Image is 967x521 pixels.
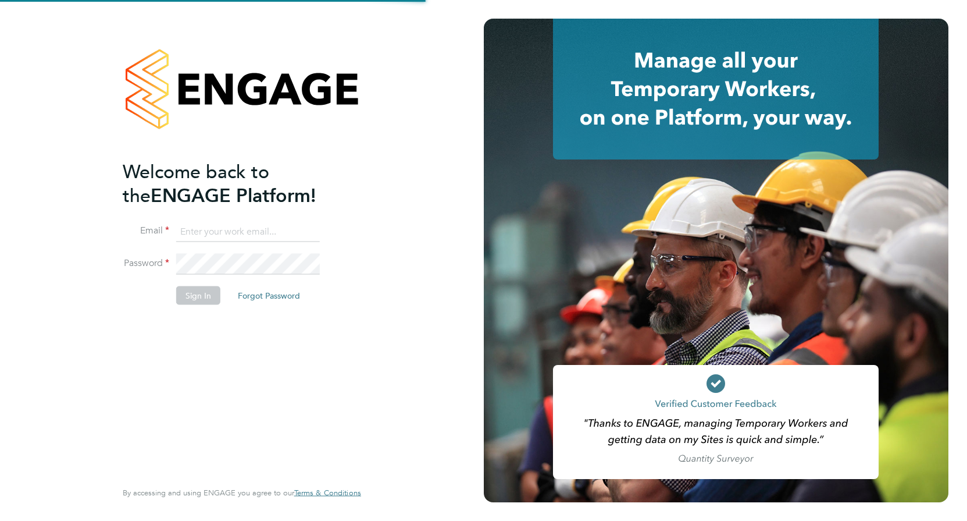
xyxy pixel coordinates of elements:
input: Enter your work email... [176,221,320,242]
span: By accessing and using ENGAGE you agree to our [123,488,361,498]
label: Email [123,225,169,237]
label: Password [123,257,169,270]
a: Terms & Conditions [294,488,361,498]
span: Terms & Conditions [294,488,361,498]
h2: ENGAGE Platform! [123,160,349,207]
button: Sign In [176,286,220,305]
button: Forgot Password [229,286,309,305]
span: Welcome back to the [123,160,269,207]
